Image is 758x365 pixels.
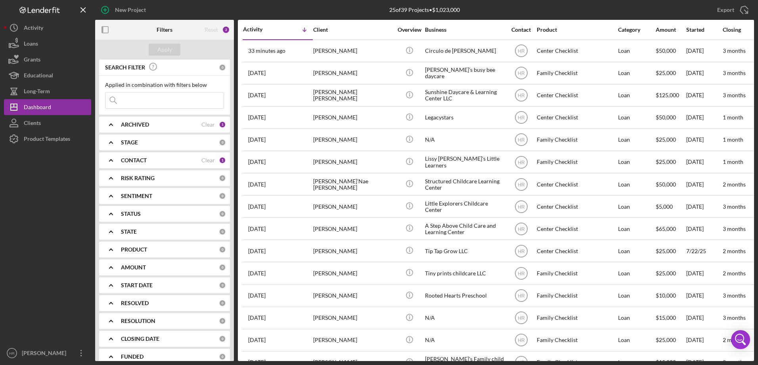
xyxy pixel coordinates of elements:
div: Loan [618,174,655,195]
div: $25,000 [656,330,685,351]
div: 0 [219,300,226,307]
div: 2 [222,26,230,34]
div: Reset [205,27,218,33]
time: 2025-08-05 18:55 [248,181,266,188]
div: 25 of 39 Projects • $1,023,000 [389,7,460,13]
div: $25,000 [656,263,685,284]
div: Loans [24,36,38,54]
div: 0 [219,264,226,271]
div: 7/22/25 [686,240,722,261]
div: [PERSON_NAME] [313,263,392,284]
div: A Step Above Child Care and Learning Center [425,218,504,239]
div: Category [618,27,655,33]
text: HR [518,115,525,121]
a: Dashboard [4,99,91,115]
button: Loans [4,36,91,52]
div: Loan [618,129,655,150]
div: [PERSON_NAME] [313,307,392,328]
a: Grants [4,52,91,67]
div: [DATE] [686,263,722,284]
button: HR[PERSON_NAME] [4,345,91,361]
time: 3 months [723,292,746,299]
div: [DATE] [686,40,722,61]
button: Apply [149,44,180,56]
div: Dashboard [24,99,51,117]
button: Activity [4,20,91,36]
div: Family Checklist [537,285,616,306]
time: 3 months [723,314,746,321]
div: Product Templates [24,131,70,149]
div: [DATE] [686,307,722,328]
text: HR [518,271,525,277]
div: Contact [506,27,536,33]
div: [PERSON_NAME] [313,330,392,351]
div: Center Checklist [537,240,616,261]
div: 0 [219,282,226,289]
button: Long-Term [4,83,91,99]
b: SENTIMENT [121,193,152,199]
div: N/A [425,330,504,351]
button: Export [709,2,754,18]
div: [DATE] [686,285,722,306]
b: PRODUCT [121,246,147,253]
div: 0 [219,139,226,146]
b: STATUS [121,211,141,217]
div: Center Checklist [537,196,616,217]
div: 0 [219,353,226,360]
b: AMOUNT [121,264,146,271]
time: 2025-08-04 21:29 [248,226,266,232]
time: 2025-08-11 16:03 [248,48,285,54]
b: RESOLVED [121,300,149,306]
text: HR [518,93,525,98]
div: Loan [618,218,655,239]
b: SEARCH FILTER [105,64,145,71]
div: Loan [618,240,655,261]
div: Export [717,2,734,18]
time: 3 months [723,69,746,76]
time: 2025-08-07 01:57 [248,136,266,143]
div: 0 [219,246,226,253]
div: Family Checklist [537,330,616,351]
div: [PERSON_NAME] [313,285,392,306]
div: Sunshine Daycare & Learning Center LLC [425,85,504,106]
div: $50,000 [656,40,685,61]
div: Rooted Hearts Preschool [425,285,504,306]
div: Long-Term [24,83,50,101]
text: HR [518,48,525,54]
time: 2025-07-31 21:52 [248,315,266,321]
div: [DATE] [686,152,722,173]
text: HR [518,248,525,254]
div: [DATE] [686,107,722,128]
div: N/A [425,129,504,150]
div: $125,000 [656,85,685,106]
div: [DATE] [686,218,722,239]
time: 1 month [723,114,743,121]
div: Educational [24,67,53,85]
div: Family Checklist [537,263,616,284]
div: Applied in combination with filters below [105,82,224,88]
text: HR [518,338,525,343]
text: HR [518,204,525,209]
div: Family Checklist [537,129,616,150]
div: [PERSON_NAME] [PERSON_NAME] [313,85,392,106]
button: Product Templates [4,131,91,147]
div: 0 [219,335,226,342]
time: 2025-08-05 17:06 [248,204,266,210]
time: 2025-08-08 15:42 [248,92,266,98]
b: Filters [157,27,172,33]
div: [PERSON_NAME] [313,129,392,150]
div: Loan [618,107,655,128]
time: 1 month [723,158,743,165]
time: 2 months [723,181,746,188]
time: 2 months [723,336,746,343]
b: RISK RATING [121,175,155,181]
div: $5,000 [656,196,685,217]
time: 3 months [723,92,746,98]
div: 1 [219,157,226,164]
text: HR [518,315,525,321]
div: Loan [618,263,655,284]
text: HR [518,137,525,143]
